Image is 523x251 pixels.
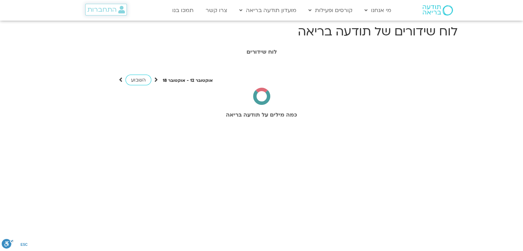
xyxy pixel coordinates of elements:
[361,4,395,17] a: מי אנחנו
[66,23,458,40] h1: לוח שידורים של תודעה בריאה
[423,5,453,15] img: תודעה בריאה
[69,49,454,55] h1: לוח שידורים
[163,77,213,84] p: אוקטובר 12 - אוקטובר 18
[305,4,356,17] a: קורסים ופעילות
[236,4,300,17] a: מועדון תודעה בריאה
[131,77,146,83] span: השבוע
[69,112,454,118] h2: כמה מילים על תודעה בריאה
[169,4,197,17] a: תמכו בנו
[87,6,117,13] span: התחברות
[202,4,231,17] a: צרו קשר
[85,4,127,15] a: התחברות
[126,75,151,85] a: השבוע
